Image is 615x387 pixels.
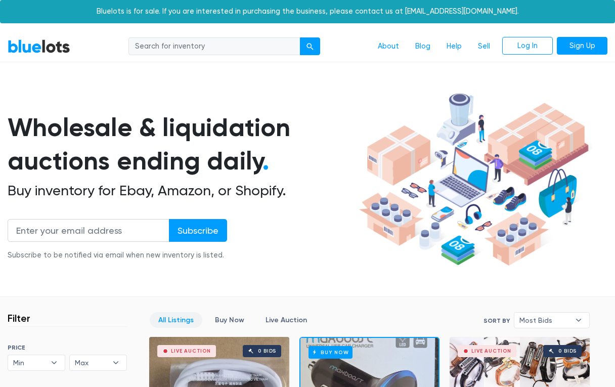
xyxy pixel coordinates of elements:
[8,250,227,261] div: Subscribe to be notified via email when new inventory is listed.
[484,316,510,325] label: Sort By
[8,344,127,351] h6: PRICE
[169,219,227,242] input: Subscribe
[8,182,356,199] h2: Buy inventory for Ebay, Amazon, or Shopify.
[470,37,498,56] a: Sell
[8,312,30,324] h3: Filter
[438,37,470,56] a: Help
[258,349,276,354] div: 0 bids
[356,89,592,270] img: hero-ee84e7d0318cb26816c560f6b4441b76977f77a177738b4e94f68c95b2b83dbb.png
[8,111,356,178] h1: Wholesale & liquidation auctions ending daily
[262,146,269,176] span: .
[150,312,202,328] a: All Listings
[558,349,577,354] div: 0 bids
[557,37,607,55] a: Sign Up
[13,355,46,370] span: Min
[8,219,169,242] input: Enter your email address
[43,355,65,370] b: ▾
[8,39,70,54] a: BlueLots
[519,313,570,328] span: Most Bids
[568,313,589,328] b: ▾
[502,37,553,55] a: Log In
[370,37,407,56] a: About
[471,349,511,354] div: Live Auction
[257,312,316,328] a: Live Auction
[309,346,353,359] h6: Buy Now
[128,37,300,56] input: Search for inventory
[75,355,107,370] span: Max
[407,37,438,56] a: Blog
[105,355,126,370] b: ▾
[171,349,211,354] div: Live Auction
[206,312,253,328] a: Buy Now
